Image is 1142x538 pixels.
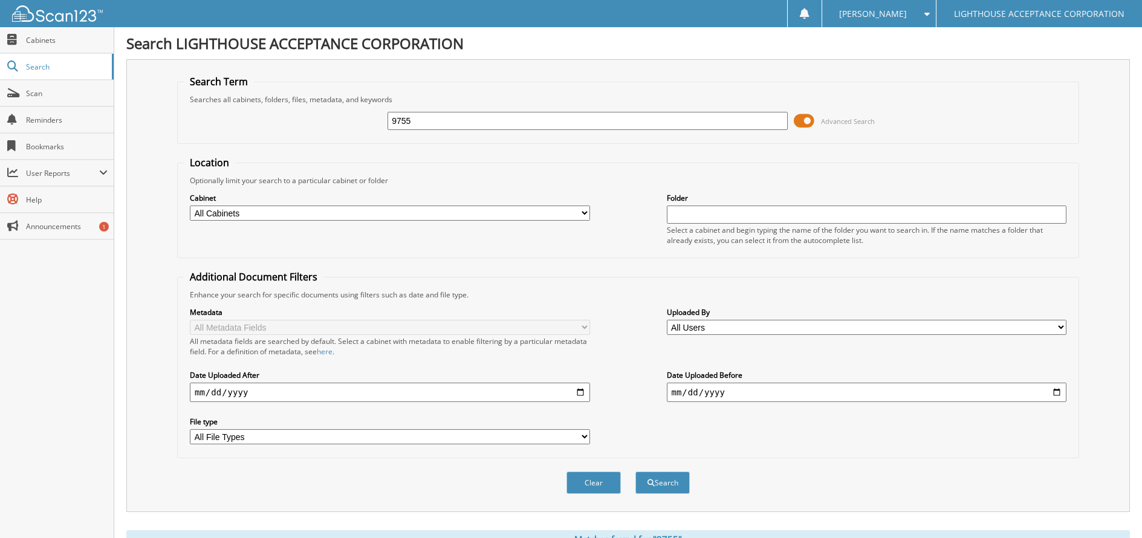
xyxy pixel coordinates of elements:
[667,370,1067,380] label: Date Uploaded Before
[26,195,108,205] span: Help
[635,472,690,494] button: Search
[184,75,254,88] legend: Search Term
[126,33,1130,53] h1: Search LIGHTHOUSE ACCEPTANCE CORPORATION
[190,383,590,402] input: start
[26,115,108,125] span: Reminders
[184,290,1072,300] div: Enhance your search for specific documents using filters such as date and file type.
[667,193,1067,203] label: Folder
[190,416,590,427] label: File type
[667,307,1067,317] label: Uploaded By
[184,175,1072,186] div: Optionally limit your search to a particular cabinet or folder
[667,383,1067,402] input: end
[184,156,235,169] legend: Location
[190,307,590,317] label: Metadata
[26,221,108,232] span: Announcements
[12,5,103,22] img: scan123-logo-white.svg
[317,346,333,357] a: here
[190,193,590,203] label: Cabinet
[190,370,590,380] label: Date Uploaded After
[954,10,1124,18] span: LIGHTHOUSE ACCEPTANCE CORPORATION
[667,225,1067,245] div: Select a cabinet and begin typing the name of the folder you want to search in. If the name match...
[26,62,106,72] span: Search
[184,94,1072,105] div: Searches all cabinets, folders, files, metadata, and keywords
[184,270,323,284] legend: Additional Document Filters
[566,472,621,494] button: Clear
[26,168,99,178] span: User Reports
[26,141,108,152] span: Bookmarks
[26,35,108,45] span: Cabinets
[26,88,108,99] span: Scan
[839,10,907,18] span: [PERSON_NAME]
[821,117,875,126] span: Advanced Search
[99,222,109,232] div: 1
[190,336,590,357] div: All metadata fields are searched by default. Select a cabinet with metadata to enable filtering b...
